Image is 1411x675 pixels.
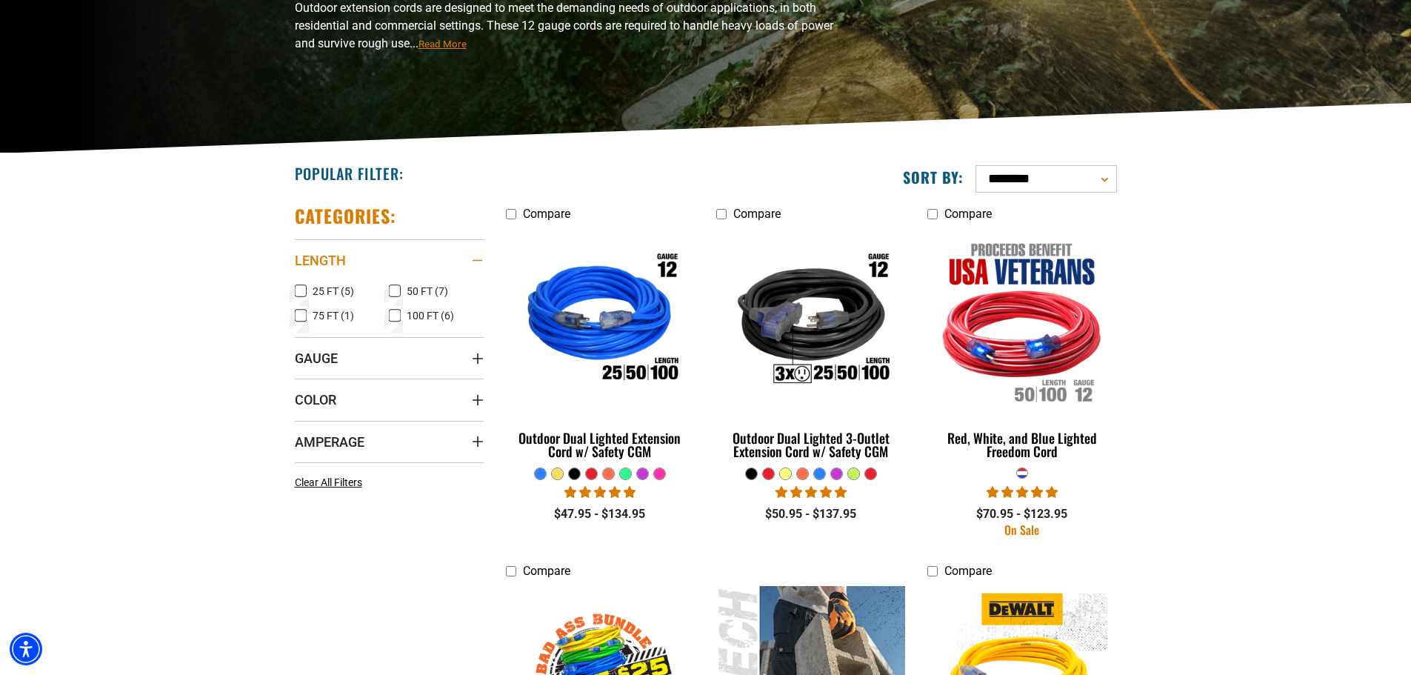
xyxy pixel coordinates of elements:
[523,207,570,221] span: Compare
[313,286,354,296] span: 25 FT (5)
[506,228,695,467] a: Outdoor Dual Lighted Extension Cord w/ Safety CGM Outdoor Dual Lighted Extension Cord w/ Safety CGM
[927,228,1116,467] a: Red, White, and Blue Lighted Freedom Cord Red, White, and Blue Lighted Freedom Cord
[295,391,336,408] span: Color
[716,431,905,458] div: Outdoor Dual Lighted 3-Outlet Extension Cord w/ Safety CGM
[927,524,1116,536] div: On Sale
[295,337,484,379] summary: Gauge
[506,431,695,458] div: Outdoor Dual Lighted Extension Cord w/ Safety CGM
[313,310,354,321] span: 75 FT (1)
[718,236,904,406] img: Outdoor Dual Lighted 3-Outlet Extension Cord w/ Safety CGM
[295,433,364,450] span: Amperage
[407,310,454,321] span: 100 FT (6)
[418,39,467,50] span: Read More
[987,485,1058,499] span: 5.00 stars
[295,476,362,488] span: Clear All Filters
[716,505,905,523] div: $50.95 - $137.95
[295,239,484,281] summary: Length
[944,207,992,221] span: Compare
[295,205,397,227] h2: Categories:
[903,167,964,187] label: Sort by:
[295,379,484,420] summary: Color
[716,228,905,467] a: Outdoor Dual Lighted 3-Outlet Extension Cord w/ Safety CGM Outdoor Dual Lighted 3-Outlet Extensio...
[10,633,42,665] div: Accessibility Menu
[927,431,1116,458] div: Red, White, and Blue Lighted Freedom Cord
[295,164,404,183] h2: Popular Filter:
[507,236,693,406] img: Outdoor Dual Lighted Extension Cord w/ Safety CGM
[564,485,636,499] span: 4.81 stars
[775,485,847,499] span: 4.80 stars
[927,505,1116,523] div: $70.95 - $123.95
[944,564,992,578] span: Compare
[295,350,338,367] span: Gauge
[523,564,570,578] span: Compare
[733,207,781,221] span: Compare
[506,505,695,523] div: $47.95 - $134.95
[295,1,833,50] span: Outdoor extension cords are designed to meet the demanding needs of outdoor applications, in both...
[295,475,368,491] a: Clear All Filters
[407,286,448,296] span: 50 FT (7)
[295,421,484,462] summary: Amperage
[929,236,1115,406] img: Red, White, and Blue Lighted Freedom Cord
[295,252,346,269] span: Length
